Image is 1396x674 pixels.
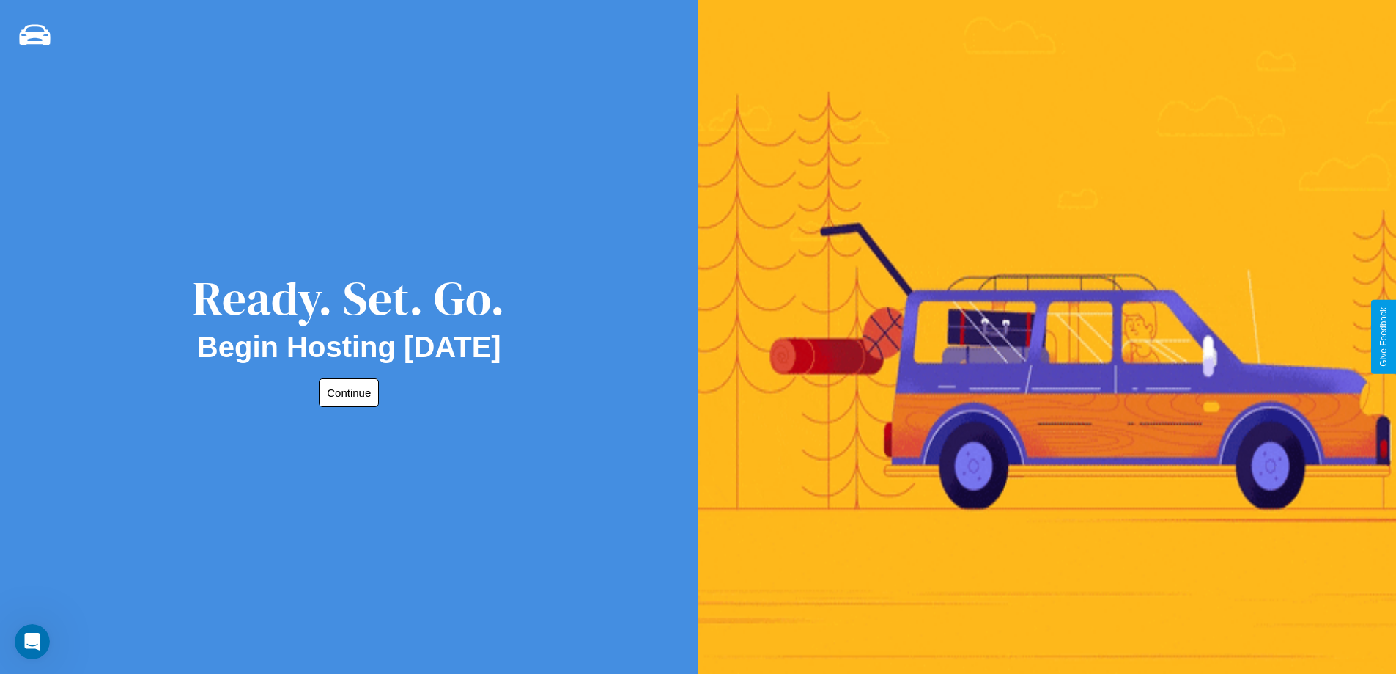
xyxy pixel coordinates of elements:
button: Continue [319,378,379,407]
h2: Begin Hosting [DATE] [197,331,501,364]
div: Give Feedback [1378,307,1389,367]
iframe: Intercom live chat [15,624,50,659]
div: Ready. Set. Go. [193,265,505,331]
